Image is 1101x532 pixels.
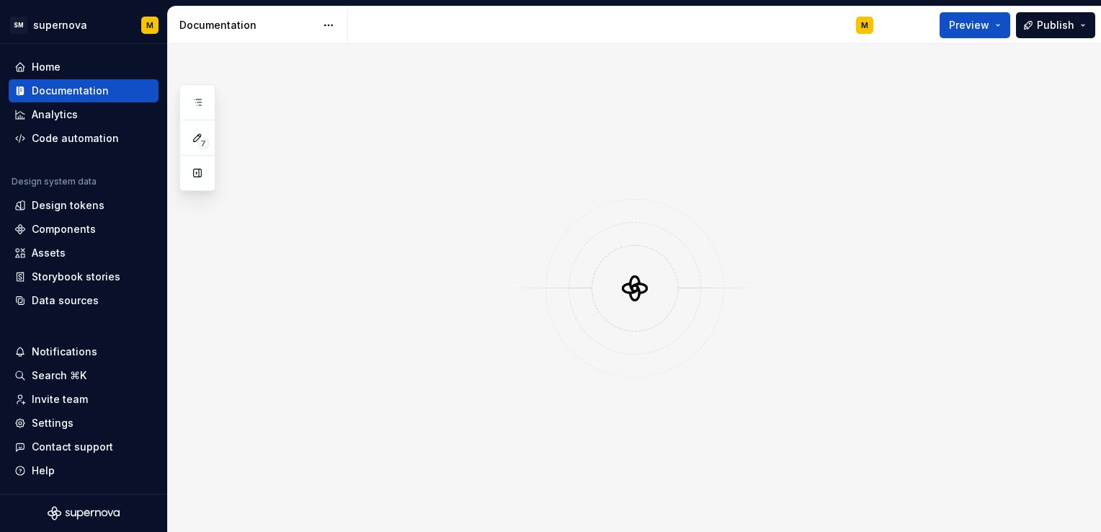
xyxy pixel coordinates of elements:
div: Storybook stories [32,270,120,284]
button: Publish [1016,12,1095,38]
a: Storybook stories [9,265,159,288]
div: Data sources [32,293,99,308]
button: Help [9,459,159,482]
a: Design tokens [9,194,159,217]
button: SMsupernovaM [3,9,164,40]
span: Preview [949,18,989,32]
div: Analytics [32,107,78,122]
a: Components [9,218,159,241]
a: Documentation [9,79,159,102]
svg: Supernova Logo [48,506,120,520]
a: Analytics [9,103,159,126]
div: SM [10,17,27,34]
div: Invite team [32,392,88,407]
div: Documentation [179,18,316,32]
a: Home [9,56,159,79]
a: Assets [9,241,159,265]
div: Settings [32,416,73,430]
button: Search ⌘K [9,364,159,387]
button: Notifications [9,340,159,363]
div: M [861,19,868,31]
div: Design tokens [32,198,104,213]
a: Code automation [9,127,159,150]
button: Contact support [9,435,159,458]
div: Components [32,222,96,236]
span: Publish [1037,18,1074,32]
div: supernova [33,18,87,32]
div: Notifications [32,345,97,359]
button: Preview [940,12,1010,38]
div: Code automation [32,131,119,146]
div: Assets [32,246,66,260]
div: Documentation [32,84,109,98]
div: Help [32,464,55,478]
a: Invite team [9,388,159,411]
div: Design system data [12,176,97,187]
a: Data sources [9,289,159,312]
div: M [146,19,153,31]
div: Home [32,60,61,74]
span: 7 [197,138,209,149]
div: Contact support [32,440,113,454]
a: Settings [9,412,159,435]
div: Search ⌘K [32,368,86,383]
